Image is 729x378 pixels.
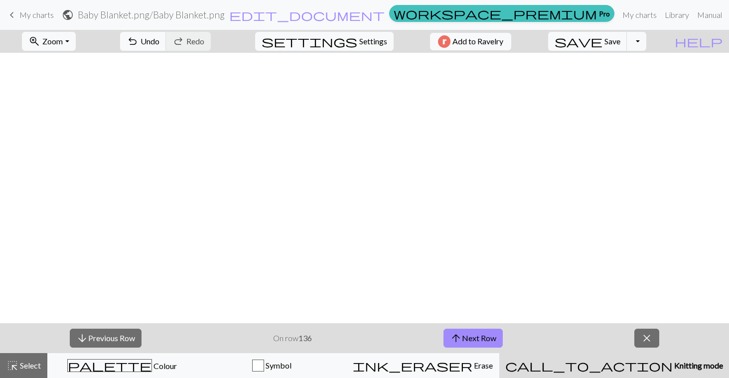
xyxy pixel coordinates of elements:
[298,333,312,343] strong: 136
[389,5,614,22] a: Pro
[197,353,346,378] button: Symbol
[359,35,387,47] span: Settings
[452,35,503,48] span: Add to Ravelry
[443,329,503,348] button: Next Row
[438,35,450,48] img: Ravelry
[675,34,723,48] span: help
[661,5,693,25] a: Library
[505,359,673,373] span: call_to_action
[19,10,54,19] span: My charts
[255,32,394,51] button: SettingsSettings
[618,5,661,25] a: My charts
[127,34,139,48] span: undo
[120,32,166,51] button: Undo
[353,359,472,373] span: ink_eraser
[18,361,41,370] span: Select
[229,8,385,22] span: edit_document
[68,359,151,373] span: palette
[62,8,74,22] span: public
[262,34,357,48] span: settings
[262,35,357,47] i: Settings
[430,33,511,50] button: Add to Ravelry
[28,34,40,48] span: zoom_in
[346,353,499,378] button: Erase
[693,5,726,25] a: Manual
[42,36,63,46] span: Zoom
[152,361,177,371] span: Colour
[78,9,225,20] h2: Baby Blanket.png / Baby Blanket.png
[6,8,18,22] span: keyboard_arrow_left
[22,32,75,51] button: Zoom
[499,353,729,378] button: Knitting mode
[548,32,627,51] button: Save
[673,361,723,370] span: Knitting mode
[273,332,312,344] p: On row
[264,361,292,370] span: Symbol
[450,331,462,345] span: arrow_upward
[472,361,493,370] span: Erase
[141,36,159,46] span: Undo
[641,331,653,345] span: close
[604,36,620,46] span: Save
[70,329,142,348] button: Previous Row
[6,359,18,373] span: highlight_alt
[6,6,54,23] a: My charts
[555,34,602,48] span: save
[47,353,197,378] button: Colour
[394,6,597,20] span: workspace_premium
[76,331,88,345] span: arrow_downward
